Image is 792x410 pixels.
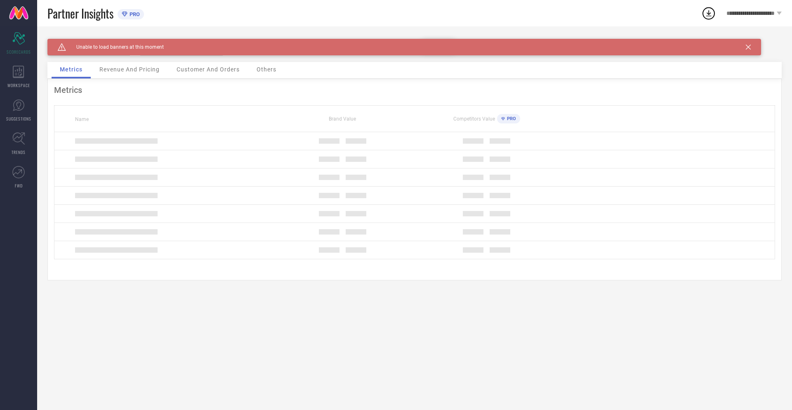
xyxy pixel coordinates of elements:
span: Brand Value [329,116,356,122]
span: SUGGESTIONS [6,116,31,122]
span: Partner Insights [47,5,113,22]
span: Competitors Value [453,116,495,122]
span: FWD [15,182,23,189]
span: PRO [127,11,140,17]
span: TRENDS [12,149,26,155]
span: WORKSPACE [7,82,30,88]
span: Unable to load banners at this moment [66,44,164,50]
span: Customer And Orders [177,66,240,73]
div: Open download list [701,6,716,21]
div: Metrics [54,85,775,95]
span: Revenue And Pricing [99,66,160,73]
div: Brand [47,39,130,45]
span: Metrics [60,66,82,73]
span: Name [75,116,89,122]
span: SCORECARDS [7,49,31,55]
span: PRO [505,116,516,121]
span: Others [257,66,276,73]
